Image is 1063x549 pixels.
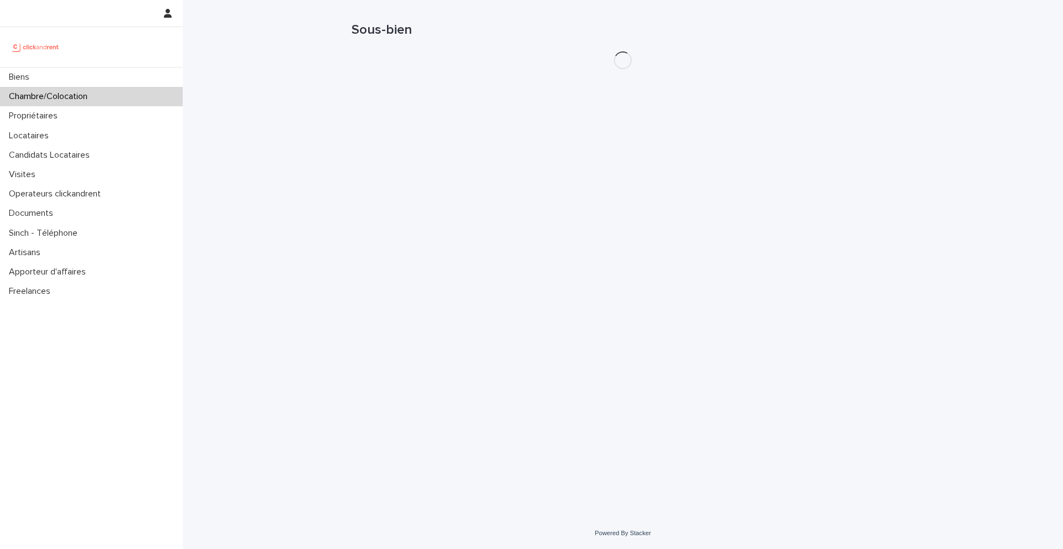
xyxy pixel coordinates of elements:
h1: Sous-bien [352,22,894,38]
p: Chambre/Colocation [4,91,96,102]
p: Apporteur d'affaires [4,267,95,277]
p: Artisans [4,247,49,258]
p: Documents [4,208,62,219]
p: Visites [4,169,44,180]
a: Powered By Stacker [595,530,651,536]
p: Operateurs clickandrent [4,189,110,199]
p: Propriétaires [4,111,66,121]
p: Freelances [4,286,59,297]
p: Locataires [4,131,58,141]
p: Biens [4,72,38,82]
p: Candidats Locataires [4,150,99,160]
img: UCB0brd3T0yccxBKYDjQ [9,36,63,58]
p: Sinch - Téléphone [4,228,86,239]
